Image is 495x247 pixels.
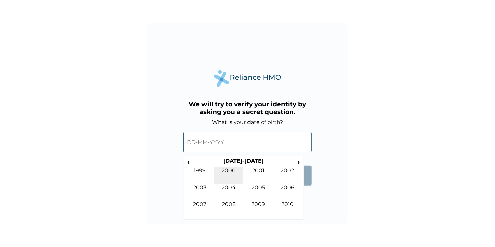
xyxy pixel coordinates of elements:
td: 2007 [185,201,214,218]
td: 2008 [214,201,244,218]
td: 2005 [243,184,273,201]
td: 2002 [273,167,302,184]
td: 2010 [273,201,302,218]
span: ‹ [185,158,192,166]
label: What is your date of birth? [212,119,283,125]
input: DD-MM-YYYY [183,132,312,152]
img: Reliance Health's Logo [214,70,281,87]
td: 2004 [214,184,244,201]
td: 2001 [243,167,273,184]
td: 2006 [273,184,302,201]
span: › [295,158,302,166]
th: [DATE]-[DATE] [192,158,295,167]
h3: We will try to verify your identity by asking you a secret question. [183,100,312,116]
td: 2000 [214,167,244,184]
td: 2003 [185,184,214,201]
td: 1999 [185,167,214,184]
td: 2009 [243,201,273,218]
